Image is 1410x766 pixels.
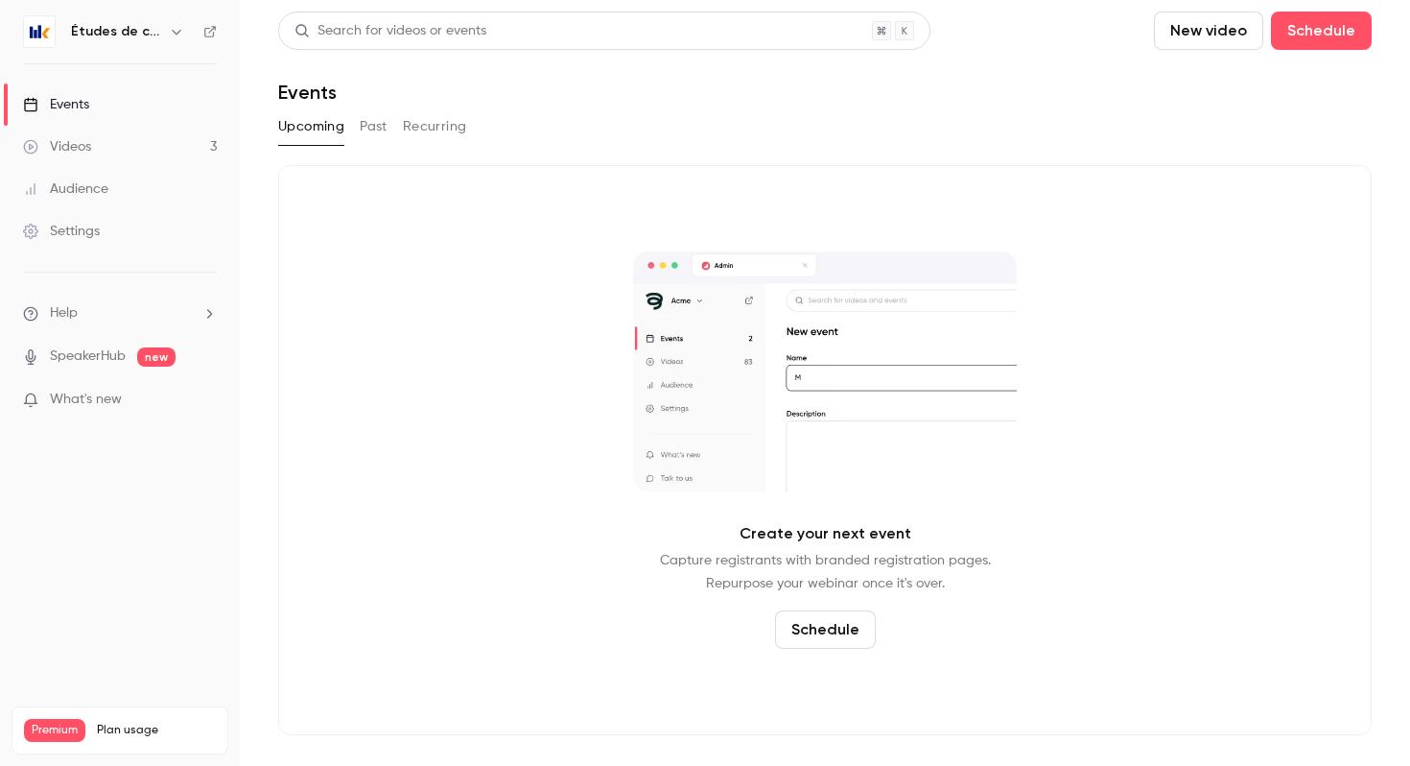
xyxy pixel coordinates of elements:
span: Help [50,303,78,323]
button: Schedule [775,610,876,649]
button: Upcoming [278,111,344,142]
span: What's new [50,390,122,410]
h6: Études de cas [71,22,161,41]
span: Plan usage [97,723,216,738]
button: New video [1154,12,1263,50]
img: Études de cas [24,16,55,47]
span: new [137,347,176,367]
div: Settings [23,222,100,241]
div: Audience [23,180,108,199]
div: Videos [23,137,91,156]
h1: Events [278,81,337,104]
button: Past [360,111,388,142]
div: Events [23,95,89,114]
a: SpeakerHub [50,347,126,367]
li: help-dropdown-opener [23,303,217,323]
iframe: Noticeable Trigger [194,392,217,409]
button: Recurring [403,111,467,142]
span: Premium [24,719,85,742]
p: Capture registrants with branded registration pages. Repurpose your webinar once it's over. [660,549,991,595]
p: Create your next event [740,522,911,545]
div: Search for videos or events [294,21,486,41]
button: Schedule [1271,12,1372,50]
